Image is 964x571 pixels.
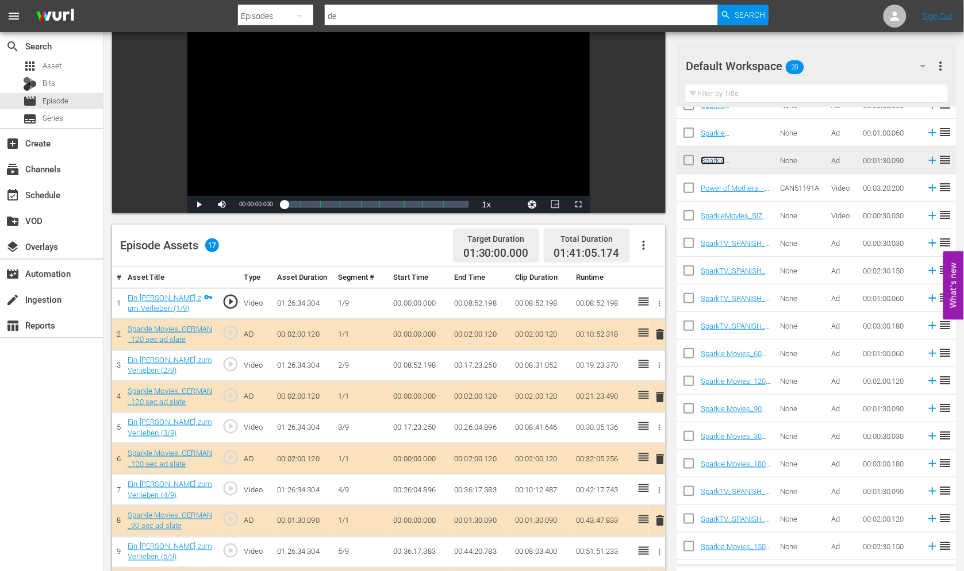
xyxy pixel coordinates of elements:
[187,196,210,213] button: Play
[571,506,632,537] td: 00:43:47.833
[222,480,239,497] span: play_circle_outline
[939,484,953,497] span: reorder
[112,288,123,319] td: 1
[23,112,37,126] span: Series
[827,146,859,174] td: Ad
[571,381,632,412] td: 00:21:23.490
[571,412,632,443] td: 00:30:05.136
[23,59,37,73] span: Asset
[939,208,953,222] span: reorder
[654,327,667,341] span: delete
[222,356,239,373] span: play_circle_outline
[450,412,510,443] td: 00:26:04.896
[112,443,123,474] td: 6
[272,537,333,568] td: 01:26:34.304
[272,381,333,412] td: 00:02:00.120
[333,443,389,474] td: 1/1
[112,506,123,537] td: 8
[510,288,571,319] td: 00:08:52.198
[939,180,953,194] span: reorder
[333,537,389,568] td: 5/9
[6,188,20,202] span: Schedule
[859,505,922,533] td: 00:02:00.120
[701,267,770,284] a: SparkTV_SPANISH_150 sec ad slate
[571,537,632,568] td: 00:51:51.233
[389,288,450,319] td: 00:00:00.000
[210,196,233,213] button: Mute
[939,429,953,442] span: reorder
[333,288,389,319] td: 1/9
[927,154,939,167] svg: Add to Episode
[654,388,667,405] button: delete
[859,450,922,477] td: 00:03:00.180
[222,542,239,560] span: play_circle_outline
[333,506,389,537] td: 1/1
[571,443,632,474] td: 00:32:05.256
[6,137,20,151] span: Create
[927,375,939,387] svg: Add to Episode
[776,174,827,202] td: CAN51191A
[827,477,859,505] td: Ad
[701,239,770,256] a: SparkTV_SPANISH_30 sec ad slate
[43,113,63,124] span: Series
[701,377,771,394] a: Sparkle Movies_120 sec ad slate
[939,236,953,249] span: reorder
[571,350,632,381] td: 00:19:23.370
[475,196,498,213] button: Playback Rate
[859,533,922,560] td: 00:02:30.150
[827,422,859,450] td: Ad
[701,322,770,339] a: SparkTV_SPANISH_180 sec ad slate
[927,292,939,304] svg: Add to Episode
[333,412,389,443] td: 3/9
[939,511,953,525] span: reorder
[240,288,273,319] td: Video
[927,126,939,139] svg: Add to Episode
[859,284,922,312] td: 00:01:00.060
[450,506,510,537] td: 00:01:30.090
[923,11,953,21] a: Sign Out
[128,511,212,531] a: Sparkle Movies_GERMAN_90 sec ad slate
[654,514,667,528] span: delete
[23,77,37,91] div: Bits
[701,349,767,366] a: Sparkle Movies_60 sec ad slate
[6,293,20,307] span: Ingestion
[827,284,859,312] td: Ad
[827,229,859,257] td: Ad
[776,367,827,395] td: None
[827,202,859,229] td: Video
[510,412,571,443] td: 00:08:41.646
[776,119,827,146] td: None
[927,182,939,194] svg: Add to Episode
[939,373,953,387] span: reorder
[333,474,389,506] td: 4/9
[450,443,510,474] td: 00:02:00.120
[701,294,770,311] a: SparkTV_SPANISH_60 sec ad slate
[123,267,217,288] th: Asset Title
[776,505,827,533] td: None
[333,319,389,350] td: 1/1
[510,267,571,288] th: Clip Duration
[128,294,201,313] a: Ein [PERSON_NAME] zum Verlieben (1/9)
[776,284,827,312] td: None
[510,474,571,506] td: 00:10:12.487
[939,346,953,360] span: reorder
[239,201,272,207] span: 00:00:00.000
[510,506,571,537] td: 00:01:30.090
[927,540,939,553] svg: Add to Episode
[939,401,953,415] span: reorder
[927,209,939,222] svg: Add to Episode
[827,312,859,339] td: Ad
[776,257,827,284] td: None
[654,326,667,343] button: delete
[7,9,21,23] span: menu
[786,55,804,79] span: 20
[43,78,55,89] span: Bits
[859,312,922,339] td: 00:03:00.180
[544,196,567,213] button: Picture-in-Picture
[939,153,953,167] span: reorder
[859,367,922,395] td: 00:02:00.120
[463,247,529,260] span: 01:30:00.000
[701,129,770,155] a: Sparkle Movies_GERMAN_60 sec ad slate
[6,214,20,228] span: VOD
[240,443,273,474] td: AD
